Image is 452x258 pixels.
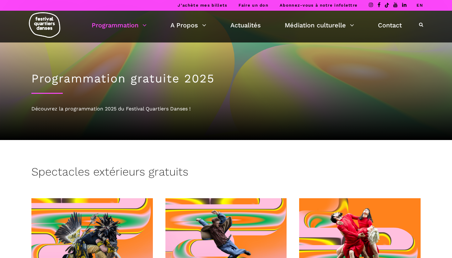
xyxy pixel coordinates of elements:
[285,20,354,31] a: Médiation culturelle
[31,105,421,113] div: Découvrez la programmation 2025 du Festival Quartiers Danses !
[178,3,227,8] a: J’achète mes billets
[31,165,188,181] h3: Spectacles extérieurs gratuits
[280,3,358,8] a: Abonnez-vous à notre infolettre
[29,12,60,38] img: logo-fqd-med
[31,72,421,86] h1: Programmation gratuite 2025
[170,20,206,31] a: A Propos
[378,20,402,31] a: Contact
[92,20,147,31] a: Programmation
[239,3,268,8] a: Faire un don
[417,3,423,8] a: EN
[230,20,261,31] a: Actualités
